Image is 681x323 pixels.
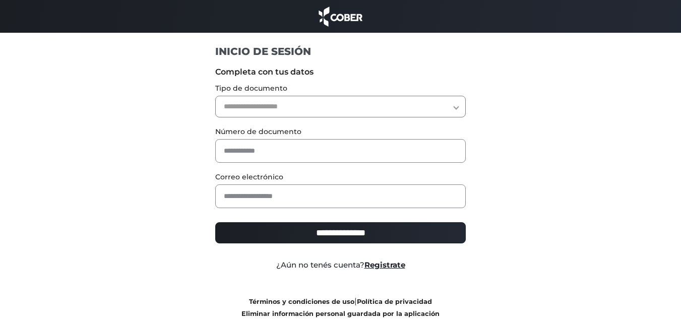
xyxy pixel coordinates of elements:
[208,295,473,319] div: |
[316,5,365,28] img: cober_marca.png
[215,83,466,94] label: Tipo de documento
[241,310,440,317] a: Eliminar información personal guardada por la aplicación
[249,298,354,305] a: Términos y condiciones de uso
[208,260,473,271] div: ¿Aún no tenés cuenta?
[215,172,466,182] label: Correo electrónico
[215,45,466,58] h1: INICIO DE SESIÓN
[215,126,466,137] label: Número de documento
[364,260,405,270] a: Registrate
[215,66,466,78] label: Completa con tus datos
[357,298,432,305] a: Política de privacidad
